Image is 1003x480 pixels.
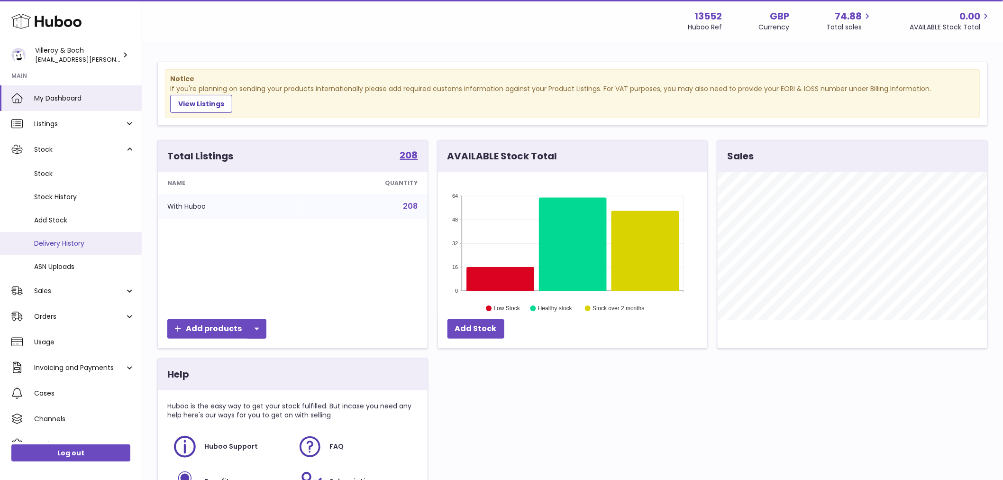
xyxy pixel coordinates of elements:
img: liu.rosanne@villeroy-boch.com [11,48,26,62]
text: Low Stock [494,305,520,312]
span: Listings [34,120,125,129]
text: Stock over 2 months [593,305,644,312]
a: FAQ [297,434,413,460]
text: 16 [452,264,458,270]
strong: 13552 [694,10,722,23]
span: 74.88 [835,10,862,23]
td: With Huboo [158,194,300,219]
h3: Sales [727,150,754,163]
span: Usage [34,338,135,347]
text: 0 [455,288,458,294]
p: Huboo is the easy way to get your stock fulfilled. But incase you need any help here's our ways f... [167,402,418,420]
a: Add products [167,319,266,339]
span: Stock History [34,193,135,202]
th: Name [158,172,300,194]
a: Huboo Support [172,434,288,460]
span: Total sales [827,23,873,32]
span: 0.00 [960,10,981,23]
span: Huboo Support [204,442,258,451]
strong: Notice [170,74,975,83]
a: 208 [400,150,418,162]
a: 0.00 AVAILABLE Stock Total [910,10,992,32]
a: Add Stock [447,319,504,339]
span: AVAILABLE Stock Total [910,23,992,32]
span: Orders [34,312,125,321]
span: Stock [34,145,125,154]
span: Cases [34,389,135,398]
span: Stock [34,169,135,178]
span: My Dashboard [34,94,135,103]
h3: Total Listings [167,150,233,163]
text: 32 [452,240,458,246]
div: If you're planning on sending your products internationally please add required customs informati... [170,84,975,113]
span: Channels [34,415,135,424]
span: FAQ [329,442,344,451]
h3: AVAILABLE Stock Total [447,150,557,163]
h3: Help [167,368,189,381]
div: Currency [759,23,790,32]
a: Log out [11,444,130,462]
div: Huboo Ref [688,23,722,32]
a: 208 [403,201,418,212]
span: Delivery History [34,239,135,248]
th: Quantity [300,172,428,194]
span: Sales [34,286,125,295]
strong: GBP [770,10,790,23]
text: Healthy stock [538,305,573,312]
a: View Listings [170,95,232,113]
strong: 208 [400,150,418,160]
span: [EMAIL_ADDRESS][PERSON_NAME][DOMAIN_NAME] [35,55,192,64]
text: 64 [452,193,458,199]
span: Add Stock [34,216,135,225]
span: ASN Uploads [34,262,135,271]
span: Settings [34,440,135,449]
text: 48 [452,217,458,222]
a: 74.88 Total sales [827,10,873,32]
div: Villeroy & Boch [35,46,120,64]
span: Invoicing and Payments [34,363,125,372]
